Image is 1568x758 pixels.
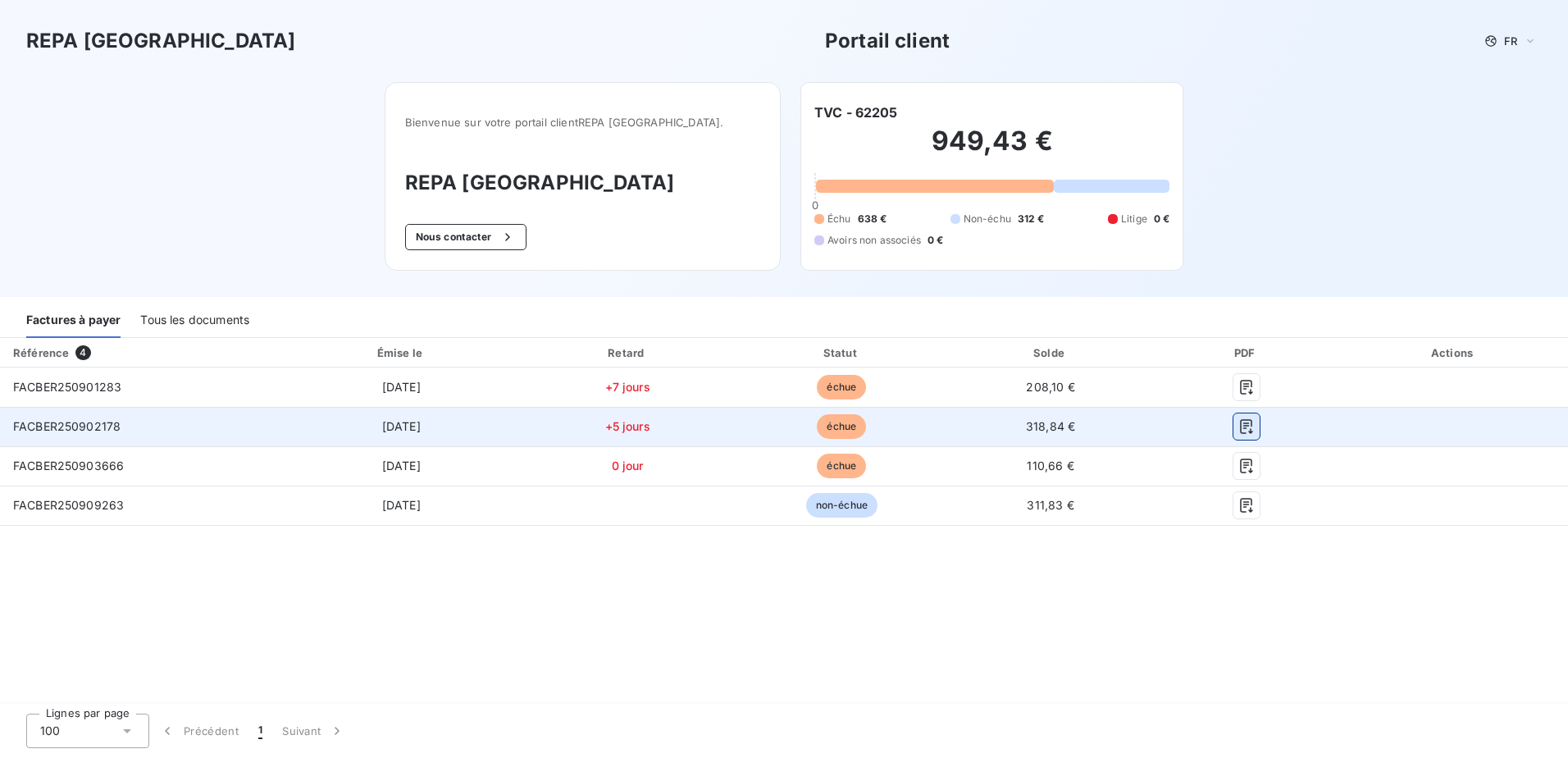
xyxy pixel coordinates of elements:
span: 638 € [858,212,887,226]
span: 0 jour [612,459,644,473]
span: +5 jours [605,419,650,433]
span: 208,10 € [1026,380,1074,394]
span: FACBER250903666 [13,459,124,473]
span: [DATE] [382,380,421,394]
span: FACBER250909263 [13,498,124,512]
button: Suivant [272,714,355,748]
button: 1 [248,714,272,748]
h3: REPA [GEOGRAPHIC_DATA] [26,26,295,56]
span: 4 [75,345,90,360]
div: PDF [1157,345,1336,361]
span: 0 [812,199,818,212]
h3: Portail client [825,26,950,56]
span: non-échue [806,493,877,518]
button: Nous contacter [405,224,526,250]
span: FACBER250901283 [13,380,121,394]
h2: 949,43 € [814,125,1169,174]
span: Non-échu [964,212,1011,226]
span: échue [817,454,866,478]
h6: TVC - 62205 [814,103,898,122]
span: FACBER250902178 [13,419,121,433]
span: 318,84 € [1026,419,1075,433]
span: 0 € [1154,212,1169,226]
span: 312 € [1018,212,1045,226]
span: [DATE] [382,459,421,473]
span: 1 [258,723,262,739]
div: Factures à payer [26,304,121,338]
span: 0 € [928,233,943,248]
span: FR [1504,34,1517,48]
div: Solde [950,345,1151,361]
span: échue [817,414,866,439]
button: Précédent [149,714,248,748]
div: Retard [522,345,732,361]
span: 110,66 € [1027,459,1073,473]
span: 100 [40,723,60,739]
span: Échu [827,212,851,226]
div: Émise le [287,345,517,361]
h3: REPA [GEOGRAPHIC_DATA] [405,168,760,198]
div: Référence [13,346,69,359]
span: Avoirs non associés [827,233,921,248]
span: Litige [1121,212,1147,226]
span: 311,83 € [1027,498,1073,512]
div: Statut [739,345,944,361]
div: Actions [1342,345,1565,361]
span: [DATE] [382,419,421,433]
span: Bienvenue sur votre portail client REPA [GEOGRAPHIC_DATA] . [405,116,760,129]
span: +7 jours [605,380,650,394]
span: échue [817,375,866,400]
div: Tous les documents [140,304,249,338]
span: [DATE] [382,498,421,512]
